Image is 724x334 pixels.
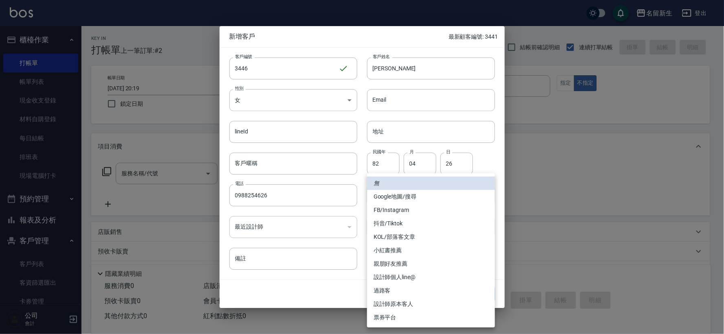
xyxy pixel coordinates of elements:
[367,271,495,284] li: 設計師個人line@
[374,179,379,188] em: 無
[367,244,495,257] li: 小紅書推薦
[367,230,495,244] li: KOL/部落客文章
[367,297,495,311] li: 設計師原本客人
[367,190,495,203] li: Google地圖/搜尋
[367,217,495,230] li: 抖音/Tiktok
[367,203,495,217] li: FB/Instagram
[367,311,495,324] li: 票券平台
[367,284,495,297] li: 過路客
[367,257,495,271] li: 親朋好友推薦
